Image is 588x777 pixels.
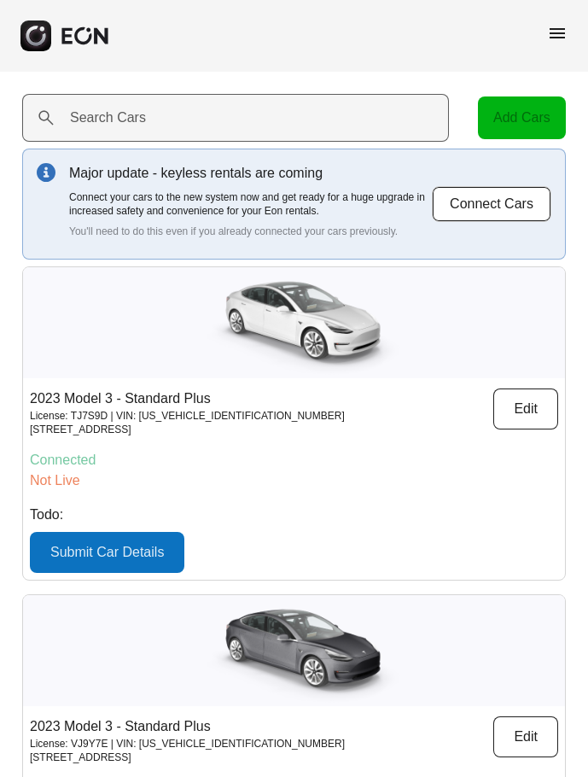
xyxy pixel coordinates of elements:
[30,532,184,573] button: Submit Car Details
[30,470,558,491] p: Not Live
[37,163,55,182] img: info
[70,108,146,128] label: Search Cars
[183,595,405,706] img: car
[30,409,345,423] p: License: TJ7S9D | VIN: [US_VEHICLE_IDENTIFICATION_NUMBER]
[30,751,345,764] p: [STREET_ADDRESS]
[69,190,432,218] p: Connect your cars to the new system now and get ready for a huge upgrade in increased safety and ...
[30,505,558,525] p: Todo:
[493,716,558,757] button: Edit
[547,23,568,44] span: menu
[30,716,345,737] p: 2023 Model 3 - Standard Plus
[183,267,405,378] img: car
[30,388,345,409] p: 2023 Model 3 - Standard Plus
[432,186,551,222] button: Connect Cars
[69,163,432,184] p: Major update - keyless rentals are coming
[493,388,558,429] button: Edit
[30,737,345,751] p: License: VJ9Y7E | VIN: [US_VEHICLE_IDENTIFICATION_NUMBER]
[30,450,558,470] p: Connected
[69,225,432,238] p: You'll need to do this even if you already connected your cars previously.
[30,423,345,436] p: [STREET_ADDRESS]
